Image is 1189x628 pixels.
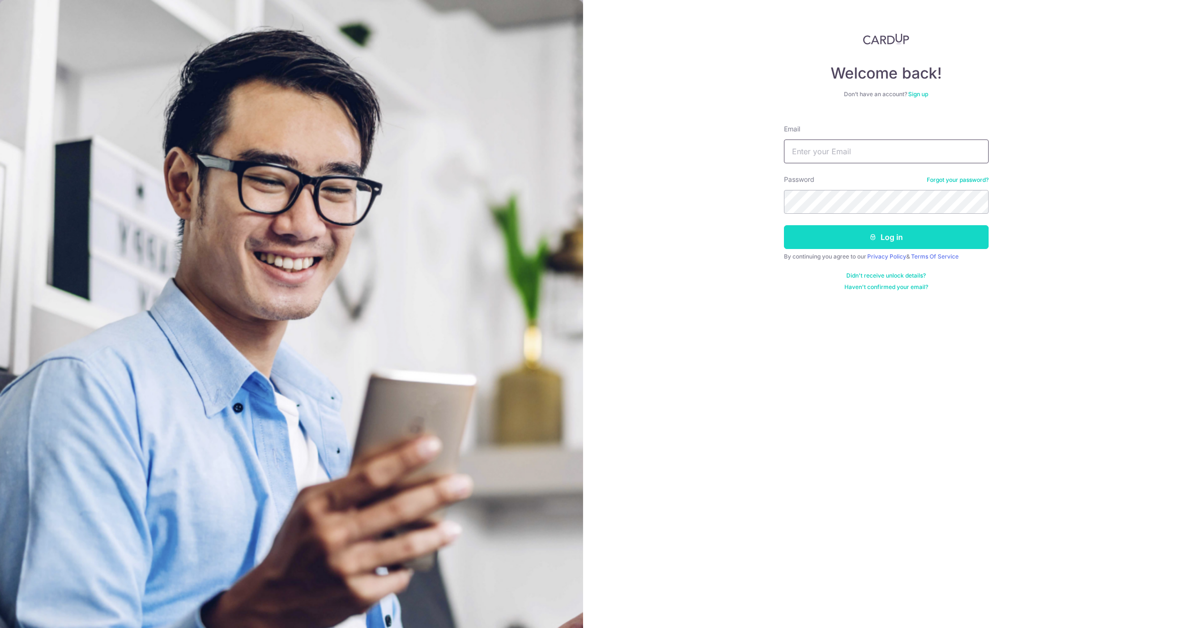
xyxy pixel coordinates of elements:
[846,272,926,279] a: Didn't receive unlock details?
[784,64,989,83] h4: Welcome back!
[867,253,906,260] a: Privacy Policy
[784,124,800,134] label: Email
[784,175,814,184] label: Password
[908,90,928,98] a: Sign up
[784,90,989,98] div: Don’t have an account?
[863,33,910,45] img: CardUp Logo
[784,140,989,163] input: Enter your Email
[784,225,989,249] button: Log in
[784,253,989,260] div: By continuing you agree to our &
[911,253,959,260] a: Terms Of Service
[844,283,928,291] a: Haven't confirmed your email?
[927,176,989,184] a: Forgot your password?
